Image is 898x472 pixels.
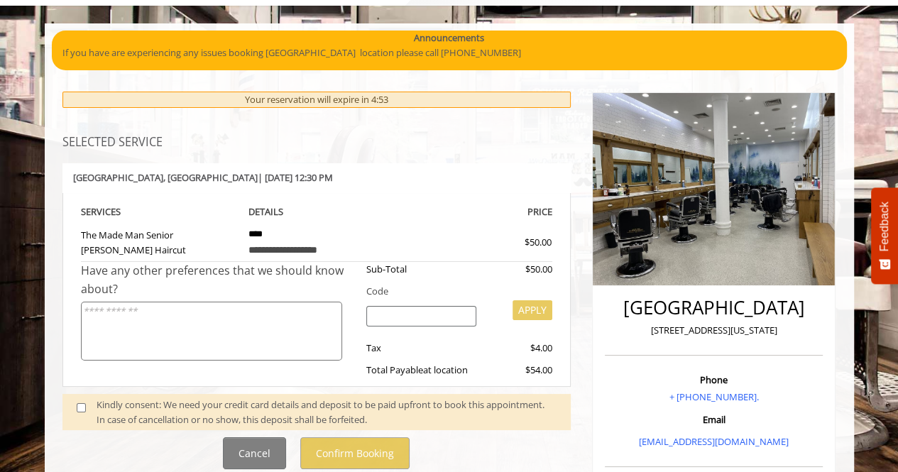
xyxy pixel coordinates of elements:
[81,262,356,298] div: Have any other preferences that we should know about?
[487,262,552,277] div: $50.00
[116,205,121,218] span: S
[608,297,819,318] h2: [GEOGRAPHIC_DATA]
[395,204,553,220] th: PRICE
[62,92,571,108] div: Your reservation will expire in 4:53
[238,204,395,220] th: DETAILS
[608,323,819,338] p: [STREET_ADDRESS][US_STATE]
[608,415,819,424] h3: Email
[487,341,552,356] div: $4.00
[356,363,487,378] div: Total Payable
[97,397,557,427] div: Kindly consent: We need your credit card details and deposit to be paid upfront to book this appo...
[356,341,487,356] div: Tax
[878,202,891,251] span: Feedback
[356,262,487,277] div: Sub-Total
[513,300,552,320] button: APPLY
[669,390,759,403] a: + [PHONE_NUMBER].
[163,171,258,184] span: , [GEOGRAPHIC_DATA]
[473,235,552,250] div: $50.00
[62,136,571,149] h3: SELECTED SERVICE
[62,45,836,60] p: If you have are experiencing any issues booking [GEOGRAPHIC_DATA] location please call [PHONE_NUM...
[487,363,552,378] div: $54.00
[81,220,239,262] td: The Made Man Senior [PERSON_NAME] Haircut
[73,171,333,184] b: [GEOGRAPHIC_DATA] | [DATE] 12:30 PM
[871,187,898,284] button: Feedback - Show survey
[223,437,286,469] button: Cancel
[414,31,484,45] b: Announcements
[81,204,239,220] th: SERVICE
[608,375,819,385] h3: Phone
[300,437,410,469] button: Confirm Booking
[423,363,468,376] span: at location
[356,284,552,299] div: Code
[639,435,789,448] a: [EMAIL_ADDRESS][DOMAIN_NAME]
